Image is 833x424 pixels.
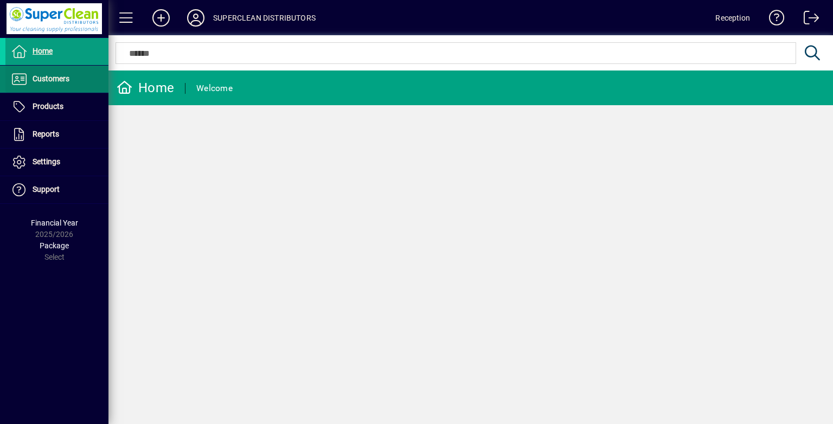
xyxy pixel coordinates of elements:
[33,130,59,138] span: Reports
[31,219,78,227] span: Financial Year
[796,2,819,37] a: Logout
[144,8,178,28] button: Add
[5,176,108,203] a: Support
[196,80,233,97] div: Welcome
[40,241,69,250] span: Package
[117,79,174,97] div: Home
[33,102,63,111] span: Products
[33,157,60,166] span: Settings
[5,66,108,93] a: Customers
[5,93,108,120] a: Products
[715,9,750,27] div: Reception
[33,47,53,55] span: Home
[5,121,108,148] a: Reports
[213,9,316,27] div: SUPERCLEAN DISTRIBUTORS
[5,149,108,176] a: Settings
[33,185,60,194] span: Support
[33,74,69,83] span: Customers
[178,8,213,28] button: Profile
[761,2,785,37] a: Knowledge Base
